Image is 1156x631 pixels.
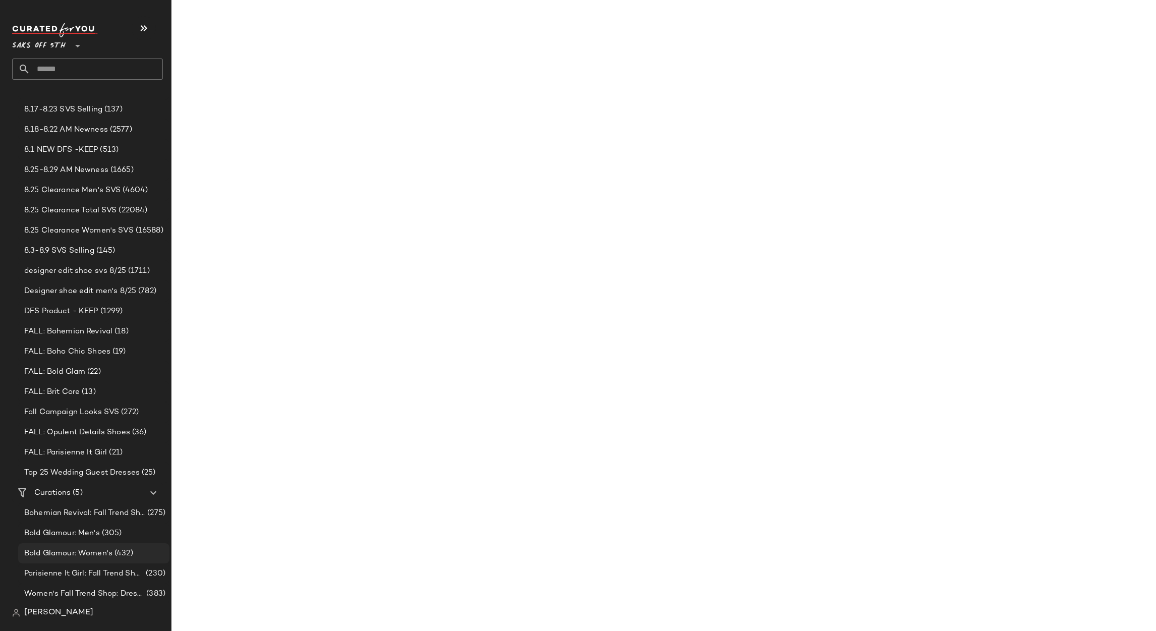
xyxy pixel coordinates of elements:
[112,548,133,559] span: (432)
[144,588,165,600] span: (383)
[24,185,121,196] span: 8.25 Clearance Men's SVS
[144,568,165,580] span: (230)
[12,609,20,617] img: svg%3e
[102,104,123,116] span: (137)
[24,407,119,418] span: Fall Campaign Looks SVS
[98,306,123,317] span: (1299)
[24,528,100,539] span: Bold Glamour: Men's
[24,326,112,337] span: FALL: Bohemian Revival
[108,124,132,136] span: (2577)
[24,104,102,116] span: 8.17-8.23 SVS Selling
[24,265,126,277] span: designer edit shoe svs 8/25
[24,205,117,216] span: 8.25 Clearance Total SVS
[24,386,80,398] span: FALL: Brit Core
[100,528,122,539] span: (305)
[24,607,93,619] span: [PERSON_NAME]
[24,306,98,317] span: DFS Product - KEEP
[24,346,110,358] span: FALL: Boho Chic Shoes
[71,487,82,499] span: (5)
[117,205,147,216] span: (22084)
[126,265,150,277] span: (1711)
[80,386,96,398] span: (13)
[24,548,112,559] span: Bold Glamour: Women's
[34,487,71,499] span: Curations
[112,326,129,337] span: (18)
[12,34,66,52] span: Saks OFF 5TH
[145,507,165,519] span: (275)
[98,144,119,156] span: (513)
[24,225,134,237] span: 8.25 Clearance Women's SVS
[24,507,145,519] span: Bohemian Revival: Fall Trend Shop
[24,144,98,156] span: 8.1 NEW DFS -KEEP
[134,225,163,237] span: (16588)
[110,346,126,358] span: (19)
[24,164,108,176] span: 8.25-8.29 AM Newness
[140,467,156,479] span: (25)
[85,366,101,378] span: (22)
[24,124,108,136] span: 8.18-8.22 AM Newness
[107,447,123,458] span: (21)
[24,245,94,257] span: 8.3-8.9 SVS Selling
[108,164,134,176] span: (1665)
[136,285,156,297] span: (782)
[121,185,148,196] span: (4604)
[24,568,144,580] span: Parisienne It Girl: Fall Trend Shop
[24,467,140,479] span: Top 25 Wedding Guest Dresses
[94,245,115,257] span: (145)
[24,427,130,438] span: FALL: Opulent Details Shoes
[12,23,98,37] img: cfy_white_logo.C9jOOHJF.svg
[24,447,107,458] span: FALL: Parisienne It Girl
[119,407,139,418] span: (272)
[24,285,136,297] span: Designer shoe edit men's 8/25
[24,588,144,600] span: Women's Fall Trend Shop: Dresses
[130,427,147,438] span: (36)
[24,366,85,378] span: FALL: Bold Glam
